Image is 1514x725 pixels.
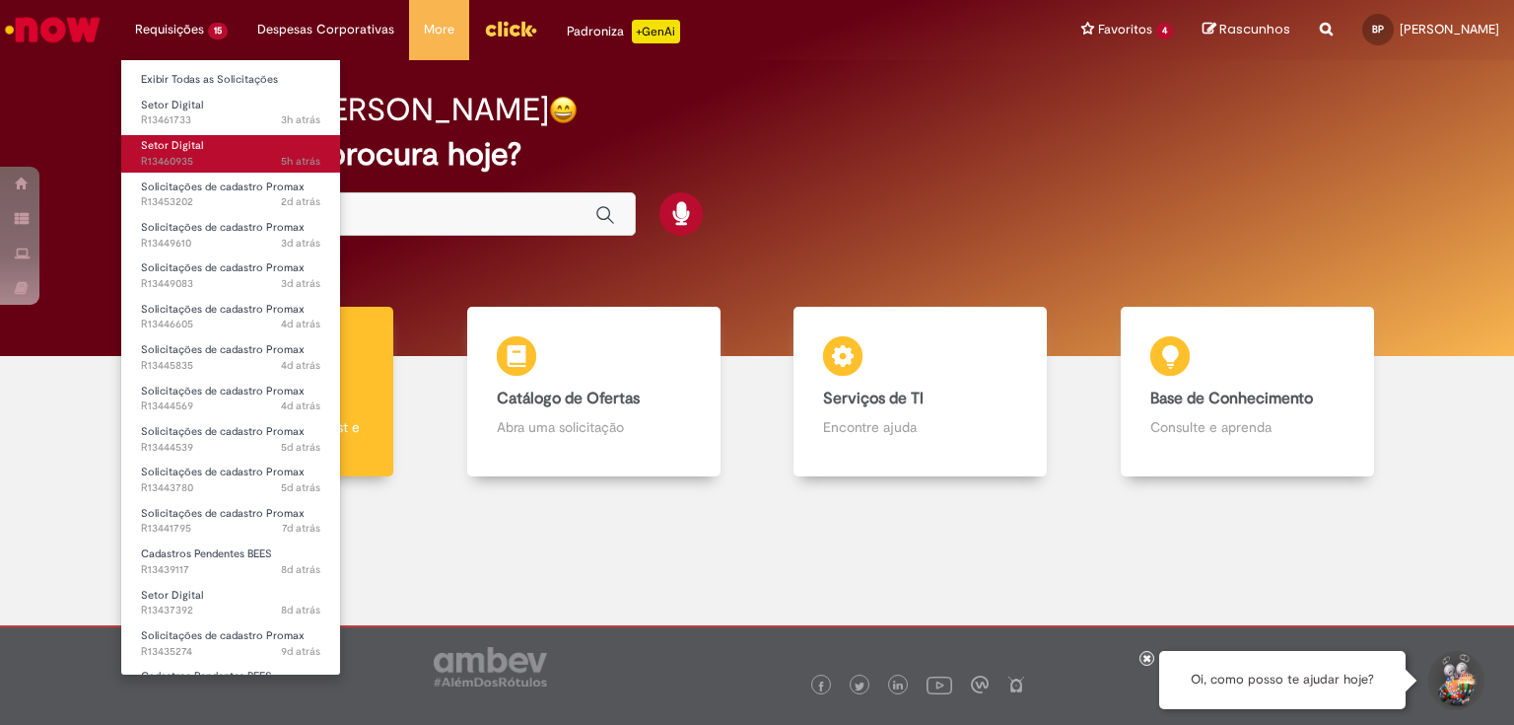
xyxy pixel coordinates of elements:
[121,257,340,294] a: Aberto R13449083 : Solicitações de cadastro Promax
[141,302,305,317] span: Solicitações de cadastro Promax
[141,669,272,684] span: Cadastros Pendentes BEES
[103,307,431,477] a: Tirar dúvidas Tirar dúvidas com Lupi Assist e Gen Ai
[281,480,320,495] time: 25/08/2025 11:31:27
[424,20,454,39] span: More
[141,506,305,521] span: Solicitações de cadastro Promax
[141,465,305,479] span: Solicitações de cadastro Promax
[484,14,537,43] img: click_logo_yellow_360x200.png
[257,20,394,39] span: Despesas Corporativas
[141,98,203,112] span: Setor Digital
[141,342,305,357] span: Solicitações de cadastro Promax
[281,358,320,373] time: 25/08/2025 17:30:00
[281,480,320,495] span: 5d atrás
[1400,21,1499,37] span: [PERSON_NAME]
[141,154,320,170] span: R13460935
[141,317,320,332] span: R13446605
[121,135,340,172] a: Aberto R13460935 : Setor Digital
[141,236,320,252] span: R13449610
[281,154,320,169] time: 29/08/2025 09:05:48
[567,20,680,43] div: Padroniza
[281,154,320,169] span: 5h atrás
[121,217,340,254] a: Aberto R13449610 : Solicitações de cadastro Promax
[121,625,340,662] a: Aberto R13435274 : Solicitações de cadastro Promax
[893,681,903,692] img: logo_footer_linkedin.png
[121,381,340,417] a: Aberto R13444569 : Solicitações de cadastro Promax
[281,440,320,455] time: 25/08/2025 14:22:32
[281,194,320,209] time: 27/08/2025 15:33:55
[1425,651,1484,710] button: Iniciar Conversa de Suporte
[281,562,320,577] span: 8d atrás
[135,20,204,39] span: Requisições
[632,20,680,43] p: +GenAi
[281,317,320,331] time: 26/08/2025 08:13:22
[121,69,340,91] a: Exibir Todas as Solicitações
[497,417,691,437] p: Abra uma solicitação
[141,399,320,414] span: R13444569
[281,603,320,617] span: 8d atrás
[1372,23,1384,36] span: BP
[208,23,228,39] span: 15
[141,644,320,660] span: R13435274
[281,399,320,413] time: 25/08/2025 14:27:38
[121,585,340,621] a: Aberto R13437392 : Setor Digital
[1150,389,1313,408] b: Base de Conhecimento
[855,682,864,691] img: logo_footer_twitter.png
[281,194,320,209] span: 2d atrás
[141,180,305,194] span: Solicitações de cadastro Promax
[141,603,320,618] span: R13437392
[141,480,320,496] span: R13443780
[2,10,103,49] img: ServiceNow
[497,389,640,408] b: Catálogo de Ofertas
[1219,20,1290,38] span: Rascunhos
[757,307,1084,477] a: Serviços de TI Encontre ajuda
[1156,23,1173,39] span: 4
[141,588,203,603] span: Setor Digital
[971,676,989,693] img: logo_footer_workplace.png
[141,112,320,128] span: R13461733
[150,137,1365,172] h2: O que você procura hoje?
[121,177,340,213] a: Aberto R13453202 : Solicitações de cadastro Promax
[141,521,320,537] span: R13441795
[141,220,305,235] span: Solicitações de cadastro Promax
[281,317,320,331] span: 4d atrás
[141,546,272,561] span: Cadastros Pendentes BEES
[431,307,758,477] a: Catálogo de Ofertas Abra uma solicitação
[281,112,320,127] span: 3h atrás
[141,138,203,153] span: Setor Digital
[141,440,320,456] span: R13444539
[281,236,320,251] span: 3d atrás
[281,236,320,251] time: 26/08/2025 16:38:20
[281,112,320,127] time: 29/08/2025 11:05:57
[120,59,341,676] ul: Requisições
[281,644,320,659] time: 21/08/2025 10:16:45
[549,96,578,124] img: happy-face.png
[282,521,320,536] span: 7d atrás
[281,644,320,659] span: 9d atrás
[281,276,320,291] span: 3d atrás
[1159,651,1406,709] div: Oi, como posso te ajudar hoje?
[121,95,340,131] a: Aberto R13461733 : Setor Digital
[816,682,826,691] img: logo_footer_facebook.png
[281,358,320,373] span: 4d atrás
[1203,21,1290,39] a: Rascunhos
[121,339,340,376] a: Aberto R13445835 : Solicitações de cadastro Promax
[121,421,340,458] a: Aberto R13444539 : Solicitações de cadastro Promax
[823,389,924,408] b: Serviços de TI
[150,93,549,127] h2: Boa tarde, [PERSON_NAME]
[141,358,320,374] span: R13445835
[121,666,340,702] a: Aberto R13431488 : Cadastros Pendentes BEES
[281,562,320,577] time: 22/08/2025 10:42:25
[823,417,1017,437] p: Encontre ajuda
[141,276,320,292] span: R13449083
[121,462,340,498] a: Aberto R13443780 : Solicitações de cadastro Promax
[282,521,320,536] time: 23/08/2025 10:50:16
[1150,417,1344,437] p: Consulte e aprenda
[121,299,340,335] a: Aberto R13446605 : Solicitações de cadastro Promax
[141,260,305,275] span: Solicitações de cadastro Promax
[141,628,305,643] span: Solicitações de cadastro Promax
[281,440,320,455] span: 5d atrás
[121,544,340,580] a: Aberto R13439117 : Cadastros Pendentes BEES
[141,562,320,578] span: R13439117
[141,424,305,439] span: Solicitações de cadastro Promax
[1098,20,1152,39] span: Favoritos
